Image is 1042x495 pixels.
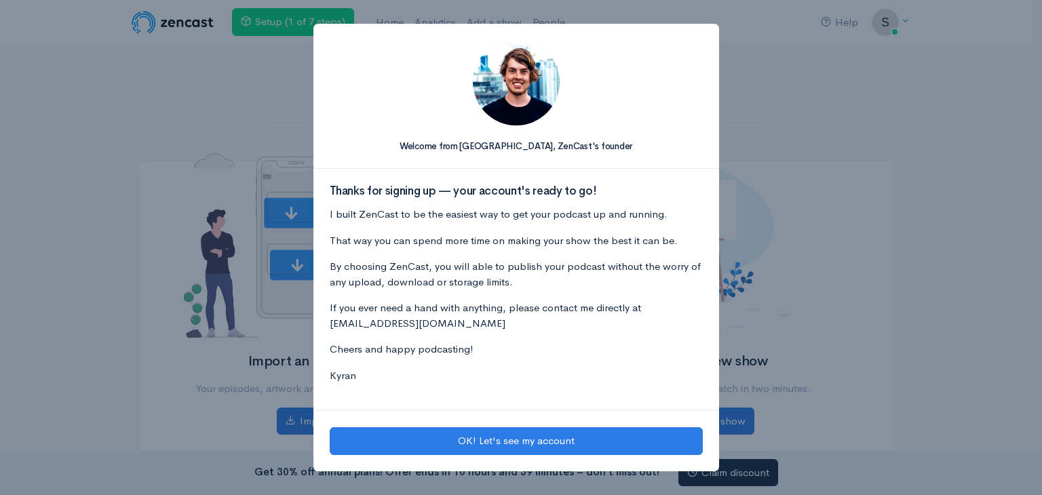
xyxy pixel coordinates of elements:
[330,342,703,357] p: Cheers and happy podcasting!
[330,207,703,222] p: I built ZenCast to be the easiest way to get your podcast up and running.
[330,233,703,249] p: That way you can spend more time on making your show the best it can be.
[330,142,703,151] h5: Welcome from [GEOGRAPHIC_DATA], ZenCast's founder
[330,300,703,331] p: If you ever need a hand with anything, please contact me directly at [EMAIL_ADDRESS][DOMAIN_NAME]
[330,368,703,384] p: Kyran
[330,185,703,198] h3: Thanks for signing up — your account's ready to go!
[330,427,703,455] button: OK! Let's see my account
[996,449,1028,481] iframe: gist-messenger-bubble-iframe
[330,259,703,290] p: By choosing ZenCast, you will able to publish your podcast without the worry of any upload, downl...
